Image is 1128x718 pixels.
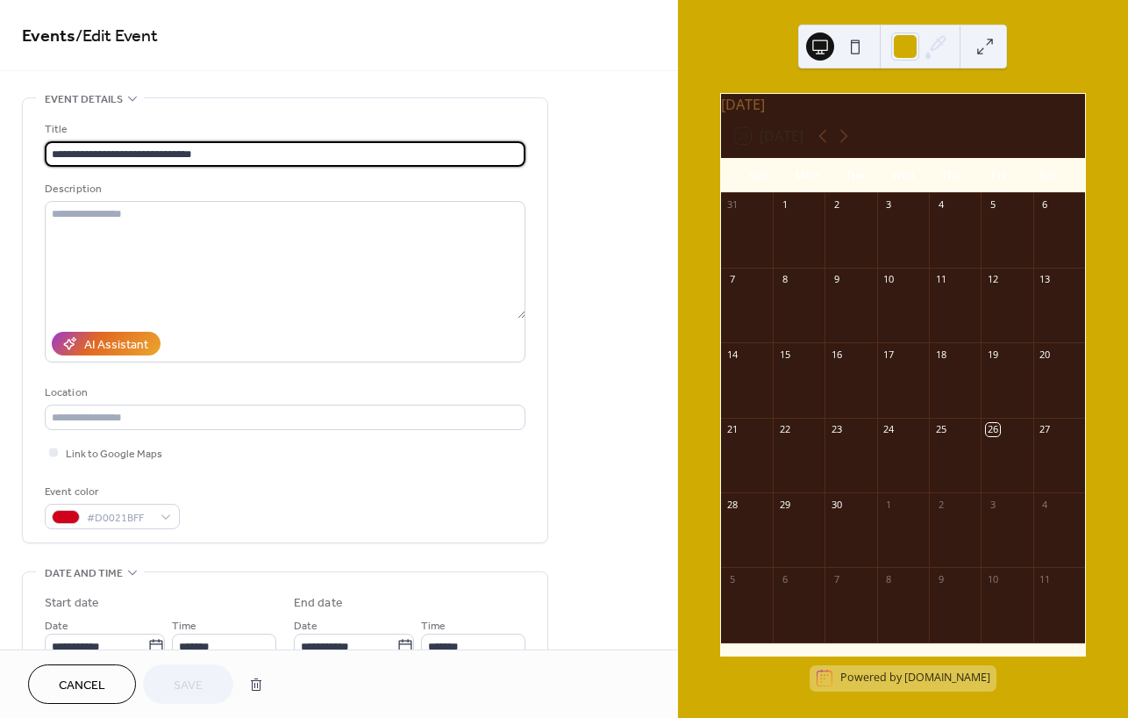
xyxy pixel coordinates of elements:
[778,198,791,212] div: 1
[778,498,791,511] div: 29
[726,572,739,585] div: 5
[172,617,196,635] span: Time
[986,572,999,585] div: 10
[986,498,999,511] div: 3
[986,198,999,212] div: 5
[882,198,896,212] div: 3
[45,483,176,501] div: Event color
[1023,158,1071,193] div: Sat
[882,498,896,511] div: 1
[831,158,879,193] div: Tue
[934,348,947,361] div: 18
[778,273,791,286] div: 8
[830,572,843,585] div: 7
[294,617,318,635] span: Date
[986,348,999,361] div: 19
[882,572,896,585] div: 8
[726,198,739,212] div: 31
[934,198,947,212] div: 4
[986,423,999,436] div: 26
[421,617,446,635] span: Time
[830,198,843,212] div: 2
[721,94,1085,115] div: [DATE]
[904,671,990,686] a: [DOMAIN_NAME]
[735,158,783,193] div: Sun
[52,332,161,355] button: AI Assistant
[778,423,791,436] div: 22
[934,572,947,585] div: 9
[726,273,739,286] div: 7
[927,158,975,193] div: Thu
[59,677,105,695] span: Cancel
[84,336,148,355] div: AI Assistant
[45,180,522,198] div: Description
[830,423,843,436] div: 23
[934,423,947,436] div: 25
[1039,572,1052,585] div: 11
[45,564,123,583] span: Date and time
[830,348,843,361] div: 16
[726,498,739,511] div: 28
[28,664,136,704] button: Cancel
[986,273,999,286] div: 12
[782,158,831,193] div: Mon
[45,90,123,109] span: Event details
[879,158,927,193] div: Wed
[294,594,343,613] div: End date
[830,498,843,511] div: 30
[1039,423,1052,436] div: 27
[45,120,522,139] div: Title
[1039,198,1052,212] div: 6
[778,572,791,585] div: 6
[840,671,990,686] div: Powered by
[1039,348,1052,361] div: 20
[1039,273,1052,286] div: 13
[75,19,158,54] span: / Edit Event
[975,158,1023,193] div: Fri
[22,19,75,54] a: Events
[726,423,739,436] div: 21
[45,594,99,613] div: Start date
[778,348,791,361] div: 15
[45,384,522,402] div: Location
[1039,498,1052,511] div: 4
[830,273,843,286] div: 9
[882,423,896,436] div: 24
[934,273,947,286] div: 11
[66,445,162,463] span: Link to Google Maps
[87,509,152,528] span: #D0021BFF
[934,498,947,511] div: 2
[882,273,896,286] div: 10
[45,617,68,635] span: Date
[882,348,896,361] div: 17
[726,348,739,361] div: 14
